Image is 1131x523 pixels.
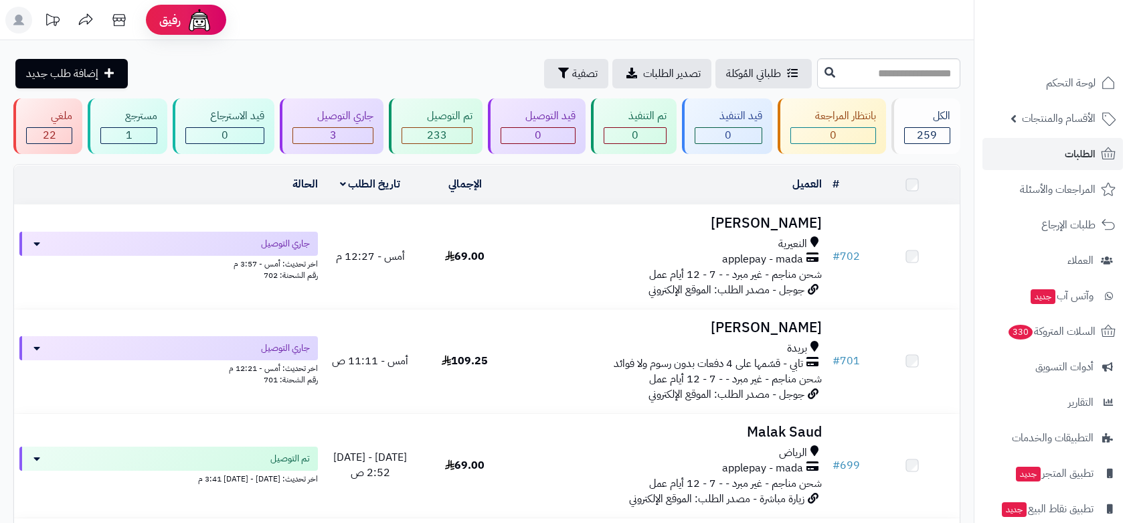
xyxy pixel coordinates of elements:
[982,244,1123,277] a: العملاء
[790,108,876,124] div: بانتظار المراجعة
[85,98,170,154] a: مسترجع 1
[695,128,762,143] div: 0
[679,98,775,154] a: قيد التنفيذ 0
[336,248,405,265] span: أمس - 12:27 م
[427,127,447,143] span: 233
[833,353,860,369] a: #701
[982,67,1123,99] a: لوحة التحكم
[982,351,1123,383] a: أدوات التسويق
[791,128,875,143] div: 0
[1002,502,1027,517] span: جديد
[775,98,889,154] a: بانتظار المراجعة 0
[402,128,471,143] div: 233
[43,127,56,143] span: 22
[889,98,963,154] a: الكل259
[517,216,822,231] h3: [PERSON_NAME]
[445,248,485,265] span: 69.00
[982,209,1123,241] a: طلبات الإرجاع
[648,386,804,402] span: جوجل - مصدر الطلب: الموقع الإلكتروني
[833,176,839,192] a: #
[648,282,804,298] span: جوجل - مصدر الطلب: الموقع الإلكتروني
[643,66,701,82] span: تصدير الطلبات
[186,7,213,33] img: ai-face.png
[833,353,840,369] span: #
[612,59,711,88] a: تصدير الطلبات
[277,98,386,154] a: جاري التوصيل 3
[778,236,807,252] span: النعيرية
[1015,464,1094,483] span: تطبيق المتجر
[261,342,310,355] span: جاري التوصيل
[15,59,128,88] a: إضافة طلب جديد
[19,471,318,485] div: اخر تحديث: [DATE] - [DATE] 3:41 م
[715,59,812,88] a: طلباتي المُوكلة
[535,127,541,143] span: 0
[35,7,69,37] a: تحديثات المنصة
[725,127,731,143] span: 0
[485,98,588,154] a: قيد التوصيل 0
[917,127,937,143] span: 259
[448,176,482,192] a: الإجمالي
[982,280,1123,312] a: وآتس آبجديد
[270,452,310,465] span: تم التوصيل
[1065,145,1096,163] span: الطلبات
[572,66,598,82] span: تصفية
[442,353,488,369] span: 109.25
[632,127,638,143] span: 0
[517,320,822,335] h3: [PERSON_NAME]
[629,491,804,507] span: زيارة مباشرة - مصدر الطلب: الموقع الإلكتروني
[1040,38,1118,66] img: logo-2.png
[293,128,373,143] div: 3
[1009,325,1033,340] span: 330
[19,360,318,374] div: اخر تحديث: أمس - 12:21 م
[649,475,822,492] span: شحن مناجم - غير مبرد - - 7 - 12 أيام عمل
[830,127,837,143] span: 0
[1035,358,1094,376] span: أدوات التسويق
[982,315,1123,348] a: السلات المتروكة330
[159,12,181,28] span: رفيق
[1022,109,1096,128] span: الأقسام والمنتجات
[904,108,950,124] div: الكل
[27,128,72,143] div: 22
[982,457,1123,490] a: تطبيق المتجرجديد
[170,98,277,154] a: قيد الاسترجاع 0
[186,128,264,143] div: 0
[604,108,667,124] div: تم التنفيذ
[340,176,401,192] a: تاريخ الطلب
[1046,74,1096,92] span: لوحة التحكم
[1016,467,1041,481] span: جديد
[19,256,318,270] div: اخر تحديث: أمس - 3:57 م
[1020,180,1096,199] span: المراجعات والأسئلة
[333,449,407,481] span: [DATE] - [DATE] 2:52 ص
[501,128,575,143] div: 0
[402,108,472,124] div: تم التوصيل
[614,356,803,372] span: تابي - قسّمها على 4 دفعات بدون رسوم ولا فوائد
[1012,429,1094,447] span: التطبيقات والخدمات
[726,66,781,82] span: طلباتي المُوكلة
[264,269,318,281] span: رقم الشحنة: 702
[588,98,679,154] a: تم التنفيذ 0
[779,445,807,461] span: الرياض
[332,353,408,369] span: أمس - 11:11 ص
[1031,289,1055,304] span: جديد
[833,457,860,473] a: #699
[126,127,133,143] span: 1
[649,371,822,387] span: شحن مناجم - غير مبرد - - 7 - 12 أيام عمل
[982,138,1123,170] a: الطلبات
[264,374,318,386] span: رقم الشحنة: 701
[982,386,1123,419] a: التقارير
[185,108,264,124] div: قيد الاسترجاع
[292,108,373,124] div: جاري التوصيل
[722,252,803,267] span: applepay - mada
[833,248,860,265] a: #702
[445,457,485,473] span: 69.00
[100,108,157,124] div: مسترجع
[261,237,310,250] span: جاري التوصيل
[1000,500,1094,518] span: تطبيق نقاط البيع
[792,176,822,192] a: العميل
[1067,251,1094,270] span: العملاء
[222,127,228,143] span: 0
[26,108,72,124] div: ملغي
[501,108,576,124] div: قيد التوصيل
[833,248,840,265] span: #
[1029,287,1094,305] span: وآتس آب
